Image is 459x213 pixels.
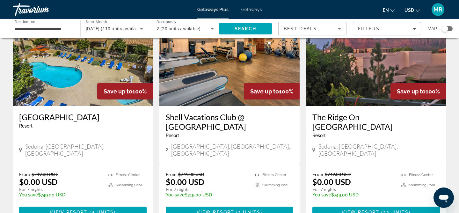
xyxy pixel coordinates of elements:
[19,192,38,197] span: You save
[19,192,102,197] p: $749.00 USD
[262,183,288,187] span: Swimming Pool
[97,83,153,99] div: 100%
[15,19,35,24] span: Destination
[159,4,300,106] img: Shell Vacations Club @ The Legacy Golf Resort
[358,26,380,31] span: Filters
[178,172,204,177] span: $749.00 USD
[166,187,248,192] p: For 7 nights
[318,143,440,157] span: Sedona, [GEOGRAPHIC_DATA], [GEOGRAPHIC_DATA]
[166,112,293,131] a: Shell Vacations Club @ [GEOGRAPHIC_DATA]
[244,83,300,99] div: 100%
[19,187,102,192] p: For 7 nights
[19,172,30,177] span: From
[312,112,440,131] a: The Ridge On [GEOGRAPHIC_DATA]
[166,192,248,197] p: $749.00 USD
[25,143,147,157] span: Sedona, [GEOGRAPHIC_DATA], [GEOGRAPHIC_DATA]
[312,172,323,177] span: From
[219,23,272,34] button: Search
[312,177,351,187] p: $0.00 USD
[383,8,389,13] span: en
[427,24,437,33] span: Map
[13,1,76,18] a: Travorium
[241,7,262,12] a: Getaways
[409,173,433,177] span: Fitness Center
[250,88,279,95] span: Save up to
[166,133,179,138] span: Resort
[262,173,286,177] span: Fitness Center
[86,20,107,24] span: Start Month
[433,187,454,208] iframe: Button to launch messaging window
[157,26,201,31] span: 2 (20 units available)
[32,172,58,177] span: $749.00 USD
[284,26,317,31] span: Best Deals
[312,192,395,197] p: $749.00 USD
[325,172,351,177] span: $749.00 USD
[116,173,140,177] span: Fitness Center
[19,177,58,187] p: $0.00 USD
[235,26,256,31] span: Search
[19,123,33,129] span: Resort
[306,4,446,106] img: The Ridge On Sedona Golf Resort
[15,25,72,33] input: Select destination
[430,3,446,16] button: User Menu
[166,177,204,187] p: $0.00 USD
[312,187,395,192] p: For 7 nights
[383,5,395,15] button: Change language
[104,88,132,95] span: Save up to
[390,83,446,99] div: 100%
[166,172,177,177] span: From
[404,5,420,15] button: Change currency
[197,7,229,12] a: Getaways Plus
[433,6,442,13] span: MR
[116,183,142,187] span: Swimming Pool
[157,20,177,24] span: Occupancy
[284,25,341,33] mat-select: Sort by
[13,4,153,106] img: Sedona Springs Resort
[312,133,326,138] span: Resort
[404,8,414,13] span: USD
[171,143,293,157] span: [GEOGRAPHIC_DATA], [GEOGRAPHIC_DATA], [GEOGRAPHIC_DATA]
[409,183,435,187] span: Swimming Pool
[86,26,144,31] span: [DATE] (110 units available)
[353,22,421,35] button: Filters
[397,88,426,95] span: Save up to
[312,192,331,197] span: You save
[19,112,147,122] a: [GEOGRAPHIC_DATA]
[166,192,185,197] span: You save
